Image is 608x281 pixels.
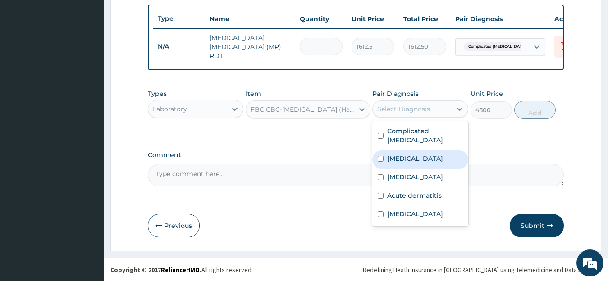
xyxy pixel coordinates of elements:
th: Name [205,10,295,28]
div: Redefining Heath Insurance in [GEOGRAPHIC_DATA] using Telemedicine and Data Science! [363,265,601,274]
label: Complicated [MEDICAL_DATA] [387,127,463,145]
strong: Copyright © 2017 . [110,266,201,274]
label: Types [148,90,167,98]
label: Unit Price [471,89,503,98]
div: Laboratory [153,104,187,113]
label: [MEDICAL_DATA] [387,209,443,218]
th: Quantity [295,10,347,28]
span: Complicated [MEDICAL_DATA] [464,42,530,51]
div: Chat with us now [47,50,151,62]
label: Acute dermatitis [387,191,442,200]
th: Total Price [399,10,451,28]
span: We're online! [52,83,124,174]
th: Unit Price [347,10,399,28]
a: RelianceHMO [161,266,200,274]
textarea: Type your message and hit 'Enter' [5,186,172,218]
div: FBC CBC-[MEDICAL_DATA] (Haemogram) - [Blood] [251,105,355,114]
td: N/A [153,38,205,55]
button: Previous [148,214,200,237]
label: [MEDICAL_DATA] [387,154,443,163]
label: Comment [148,151,564,159]
button: Add [514,101,556,119]
label: Item [246,89,261,98]
td: [MEDICAL_DATA] [MEDICAL_DATA] (MP) RDT [205,29,295,65]
th: Type [153,10,205,27]
label: [MEDICAL_DATA] [387,172,443,181]
label: Pair Diagnosis [372,89,419,98]
div: Select Diagnosis [377,104,430,113]
img: d_794563401_company_1708531726252_794563401 [17,45,37,68]
th: Pair Diagnosis [451,10,550,28]
button: Submit [510,214,564,237]
th: Actions [550,10,595,28]
div: Minimize live chat window [148,5,169,26]
footer: All rights reserved. [104,258,608,281]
